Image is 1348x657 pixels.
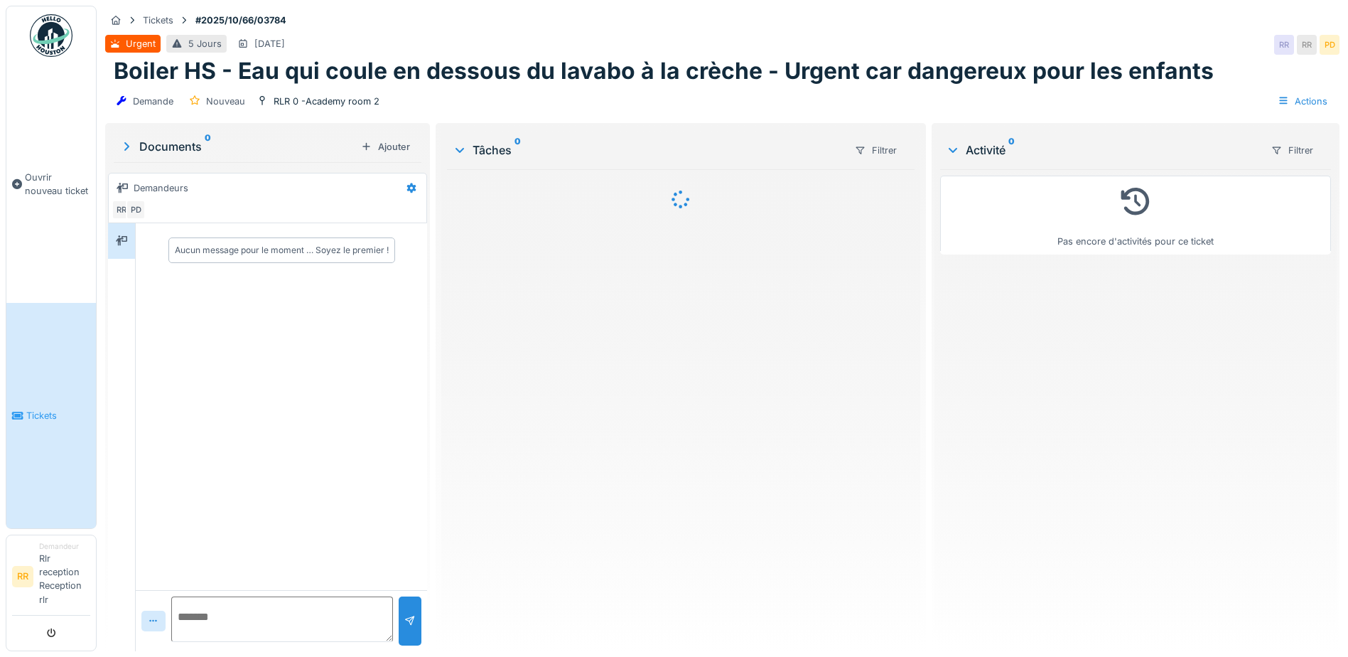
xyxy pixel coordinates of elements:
[6,65,96,303] a: Ouvrir nouveau ticket
[848,140,903,161] div: Filtrer
[25,171,90,198] span: Ouvrir nouveau ticket
[355,137,416,156] div: Ajouter
[453,141,843,159] div: Tâches
[30,14,72,57] img: Badge_color-CXgf-gQk.svg
[274,95,379,108] div: RLR 0 -Academy room 2
[134,181,188,195] div: Demandeurs
[133,95,173,108] div: Demande
[112,200,131,220] div: RR
[26,409,90,422] span: Tickets
[12,566,33,587] li: RR
[1320,35,1339,55] div: PD
[114,58,1214,85] h1: Boiler HS - Eau qui coule en dessous du lavabo à la crèche - Urgent car dangereux pour les enfants
[1297,35,1317,55] div: RR
[206,95,245,108] div: Nouveau
[126,200,146,220] div: PD
[39,541,90,612] li: Rlr reception Reception rlr
[1271,91,1334,112] div: Actions
[119,138,355,155] div: Documents
[190,14,292,27] strong: #2025/10/66/03784
[143,14,173,27] div: Tickets
[126,37,156,50] div: Urgent
[205,138,211,155] sup: 0
[39,541,90,552] div: Demandeur
[949,182,1322,248] div: Pas encore d'activités pour ce ticket
[12,541,90,616] a: RR DemandeurRlr reception Reception rlr
[1008,141,1015,159] sup: 0
[1265,140,1320,161] div: Filtrer
[254,37,285,50] div: [DATE]
[1274,35,1294,55] div: RR
[188,37,222,50] div: 5 Jours
[6,303,96,528] a: Tickets
[175,244,389,257] div: Aucun message pour le moment … Soyez le premier !
[514,141,521,159] sup: 0
[946,141,1259,159] div: Activité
